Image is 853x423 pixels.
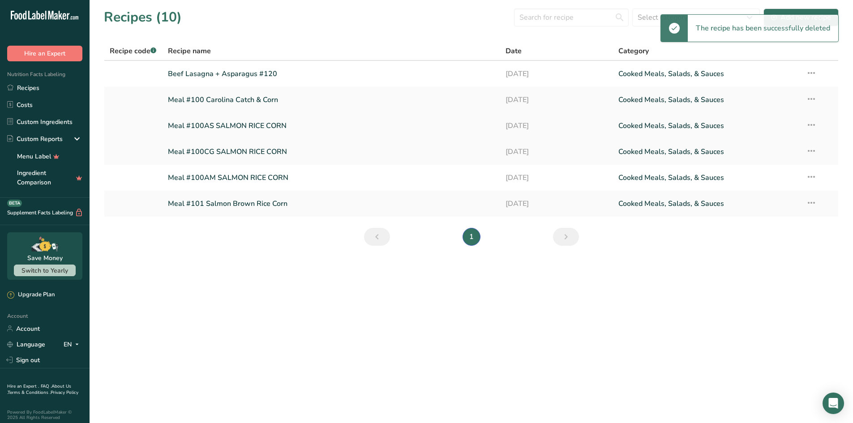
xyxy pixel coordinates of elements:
[506,64,608,83] a: [DATE]
[763,9,839,26] button: Add new recipe
[104,7,182,27] h1: Recipes (10)
[7,134,63,144] div: Custom Reports
[618,90,795,109] a: Cooked Meals, Salads, & Sauces
[7,46,82,61] button: Hire an Expert
[506,116,608,135] a: [DATE]
[168,116,495,135] a: Meal #100AS SALMON RICE CORN
[168,142,495,161] a: Meal #100CG SALMON RICE CORN
[771,12,831,23] div: Add new recipe
[688,15,838,42] div: The recipe has been successfully deleted
[823,393,844,414] div: Open Intercom Messenger
[168,168,495,187] a: Meal #100AM SALMON RICE CORN
[618,142,795,161] a: Cooked Meals, Salads, & Sauces
[51,389,78,396] a: Privacy Policy
[7,337,45,352] a: Language
[7,291,55,299] div: Upgrade Plan
[64,339,82,350] div: EN
[21,266,68,275] span: Switch to Yearly
[7,383,39,389] a: Hire an Expert .
[168,64,495,83] a: Beef Lasagna + Asparagus #120
[110,46,156,56] span: Recipe code
[27,253,63,263] div: Save Money
[553,228,579,246] a: Next page
[8,389,51,396] a: Terms & Conditions .
[618,168,795,187] a: Cooked Meals, Salads, & Sauces
[618,46,649,56] span: Category
[506,46,522,56] span: Date
[514,9,629,26] input: Search for recipe
[506,142,608,161] a: [DATE]
[618,116,795,135] a: Cooked Meals, Salads, & Sauces
[168,46,211,56] span: Recipe name
[168,90,495,109] a: Meal #100 Carolina Catch & Corn
[168,194,495,213] a: Meal #101 Salmon Brown Rice Corn
[618,64,795,83] a: Cooked Meals, Salads, & Sauces
[7,200,22,207] div: BETA
[41,383,51,389] a: FAQ .
[364,228,390,246] a: Previous page
[14,265,76,276] button: Switch to Yearly
[7,383,71,396] a: About Us .
[7,410,82,420] div: Powered By FoodLabelMaker © 2025 All Rights Reserved
[506,168,608,187] a: [DATE]
[506,90,608,109] a: [DATE]
[506,194,608,213] a: [DATE]
[618,194,795,213] a: Cooked Meals, Salads, & Sauces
